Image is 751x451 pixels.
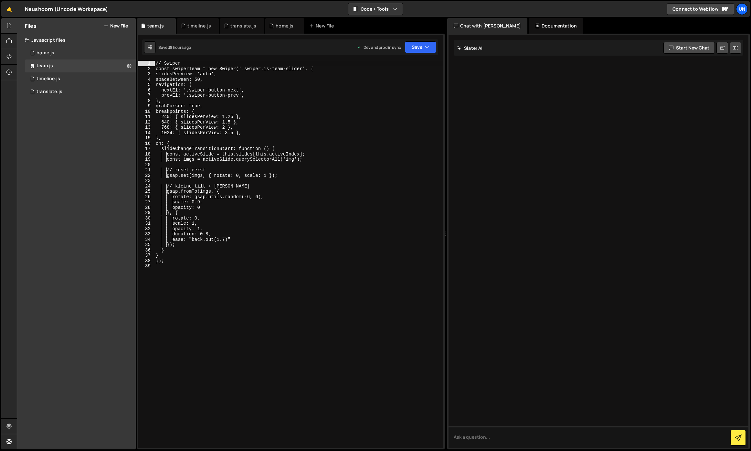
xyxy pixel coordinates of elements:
button: Start new chat [663,42,715,54]
div: 2 [138,66,155,72]
div: Chat with [PERSON_NAME] [447,18,527,34]
button: New File [104,23,128,28]
div: Neushoorn (Uncode Workspace) [25,5,108,13]
div: 23 [138,178,155,184]
button: Save [405,41,436,53]
div: 21 [138,167,155,173]
div: 15645/45614.js [25,85,136,98]
div: 16 [138,141,155,146]
div: 34 [138,237,155,242]
div: Javascript files [17,34,136,47]
div: translate.js [230,23,256,29]
div: 7 [138,93,155,98]
a: 🤙 [1,1,17,17]
div: 26 [138,194,155,200]
div: 27 [138,199,155,205]
div: 5 [138,82,155,88]
div: home.js [276,23,293,29]
div: 15645/42760.js [25,47,136,59]
div: team.js [37,63,53,69]
div: 14 [138,130,155,136]
div: 9 [138,103,155,109]
div: 39 [138,263,155,269]
div: 18 [138,152,155,157]
a: Un [736,3,748,15]
div: 38 [138,258,155,264]
div: 15 [138,135,155,141]
div: 33 [138,231,155,237]
a: Connect to Webflow [667,3,734,15]
div: 30 [138,216,155,221]
div: 8 hours ago [170,45,191,50]
div: 3 [138,71,155,77]
div: timeline.js [187,23,211,29]
div: timeline.js [37,76,60,82]
div: 22 [138,173,155,178]
div: 8 [138,98,155,104]
div: Dev and prod in sync [357,45,401,50]
div: 15645/45759.js [25,72,136,85]
div: 10 [138,109,155,114]
button: Code + Tools [348,3,403,15]
div: 20 [138,162,155,168]
div: 35 [138,242,155,248]
div: 25 [138,189,155,194]
div: New File [309,23,336,29]
div: 17 [138,146,155,152]
div: 1 [138,61,155,66]
div: 6 [138,88,155,93]
div: 32 [138,226,155,232]
div: 15645/44134.js [25,59,136,72]
div: 28 [138,205,155,210]
div: 13 [138,125,155,130]
div: Documentation [529,18,583,34]
h2: Files [25,22,37,29]
div: home.js [37,50,54,56]
div: 12 [138,120,155,125]
span: 0 [30,64,34,69]
div: 36 [138,248,155,253]
div: 11 [138,114,155,120]
div: 4 [138,77,155,82]
div: 19 [138,157,155,162]
div: 29 [138,210,155,216]
div: 31 [138,221,155,226]
div: Saved [158,45,191,50]
div: 37 [138,253,155,258]
div: translate.js [37,89,62,95]
h2: Slater AI [457,45,483,51]
div: 24 [138,184,155,189]
div: team.js [147,23,164,29]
